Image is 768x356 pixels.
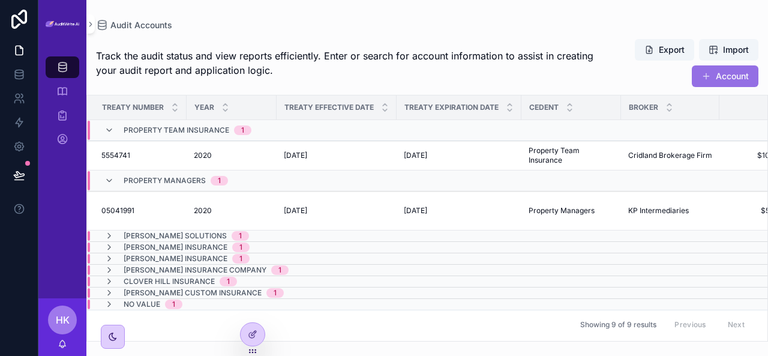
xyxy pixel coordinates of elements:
a: 2020 [194,151,269,160]
span: KP Intermediaries [628,206,689,216]
span: No value [124,300,160,309]
div: 1 [239,231,242,241]
span: Cedent [529,103,559,112]
span: HK [56,313,70,327]
a: [DATE] [404,151,514,160]
img: App logo [46,21,79,28]
span: Track the audit status and view reports efficiently. Enter or search for account information to a... [96,49,603,77]
button: Export [635,39,694,61]
span: Property Team Insurance [124,125,229,135]
a: Cridland Brokerage Firm [628,151,712,160]
a: 2020 [194,206,269,216]
a: [DATE] [284,206,389,216]
div: 1 [239,254,242,264]
span: 05041991 [101,206,134,216]
div: 1 [218,176,221,186]
span: Clover Hill Insurance [124,277,215,286]
span: [DATE] [404,151,427,160]
a: Audit Accounts [96,19,172,31]
a: [DATE] [284,151,389,160]
span: Treaty Number [102,103,164,112]
span: Import [723,44,749,56]
span: 2020 [194,206,212,216]
span: 2020 [194,151,212,160]
div: 1 [172,300,175,309]
span: [PERSON_NAME] Insurance [124,254,227,264]
div: 1 [278,265,281,275]
span: [PERSON_NAME] Solutions [124,231,227,241]
a: KP Intermediaries [628,206,712,216]
span: [PERSON_NAME] Insurance Company [124,265,266,275]
span: Property Managers [529,206,595,216]
span: Year [194,103,214,112]
a: Property Team Insurance [529,146,614,165]
div: scrollable content [38,48,86,166]
button: Account [692,65,758,87]
a: 05041991 [101,206,179,216]
div: 1 [274,288,277,298]
div: 1 [227,277,230,286]
span: [PERSON_NAME] Insurance [124,243,227,252]
a: Property Managers [529,206,614,216]
div: 1 [241,125,244,135]
span: Showing 9 of 9 results [580,320,656,330]
span: [DATE] [404,206,427,216]
span: [DATE] [284,206,307,216]
a: 5554741 [101,151,179,160]
span: Treaty Effective Date [284,103,374,112]
span: Property Managers [124,176,206,186]
span: Broker [629,103,658,112]
span: Audit Accounts [110,19,172,31]
span: 5554741 [101,151,130,160]
span: Treaty Expiration Date [404,103,499,112]
span: [PERSON_NAME] Custom Insurance [124,288,262,298]
a: [DATE] [404,206,514,216]
span: [DATE] [284,151,307,160]
button: Import [699,39,758,61]
div: 1 [239,243,242,252]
